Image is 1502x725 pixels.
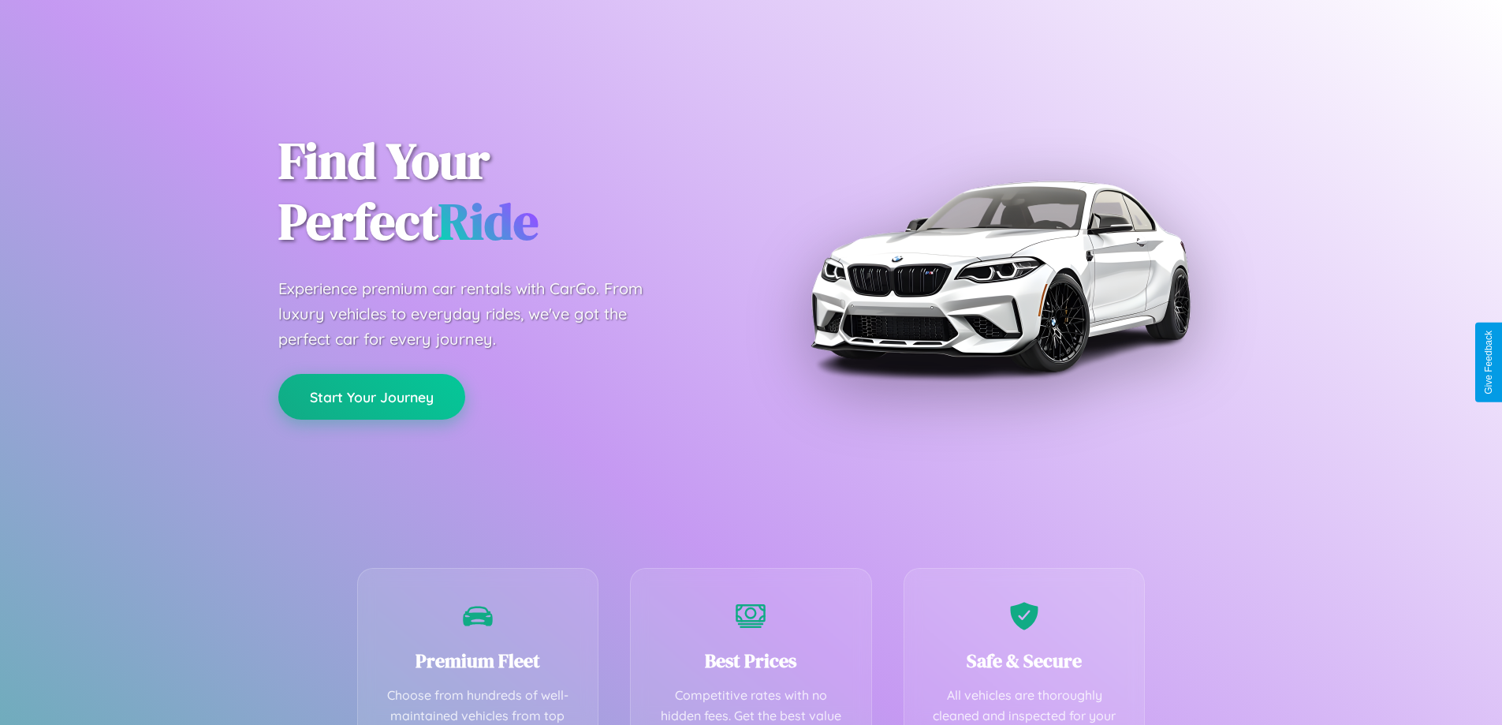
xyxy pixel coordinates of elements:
h3: Safe & Secure [928,648,1121,674]
button: Start Your Journey [278,374,465,420]
h3: Best Prices [654,648,848,674]
div: Give Feedback [1483,331,1494,394]
h3: Premium Fleet [382,648,575,674]
img: Premium BMW car rental vehicle [803,79,1197,473]
p: Experience premium car rentals with CarGo. From luxury vehicles to everyday rides, we've got the ... [278,276,673,352]
h1: Find Your Perfect [278,131,728,252]
span: Ride [438,187,539,256]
